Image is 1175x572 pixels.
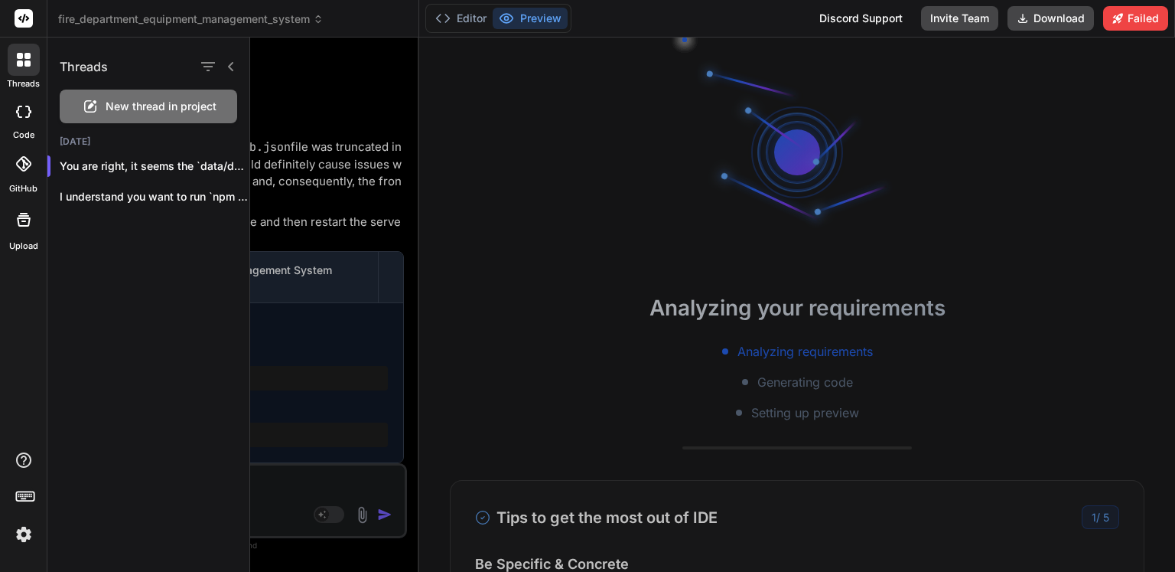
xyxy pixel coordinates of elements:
[13,129,34,142] label: code
[9,240,38,253] label: Upload
[60,57,108,76] h1: Threads
[9,182,37,195] label: GitHub
[106,99,216,114] span: New thread in project
[60,189,249,204] p: I understand you want to run `npm instal...
[1007,6,1094,31] button: Download
[7,77,40,90] label: threads
[11,521,37,547] img: settings
[921,6,998,31] button: Invite Team
[810,6,912,31] div: Discord Support
[58,11,324,27] span: fire_department_equipment_management_system
[47,136,249,148] h2: [DATE]
[1103,6,1168,31] button: Failed
[493,8,568,29] button: Preview
[60,159,249,174] p: You are right, it seems the `data/db.jso...
[429,8,493,29] button: Editor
